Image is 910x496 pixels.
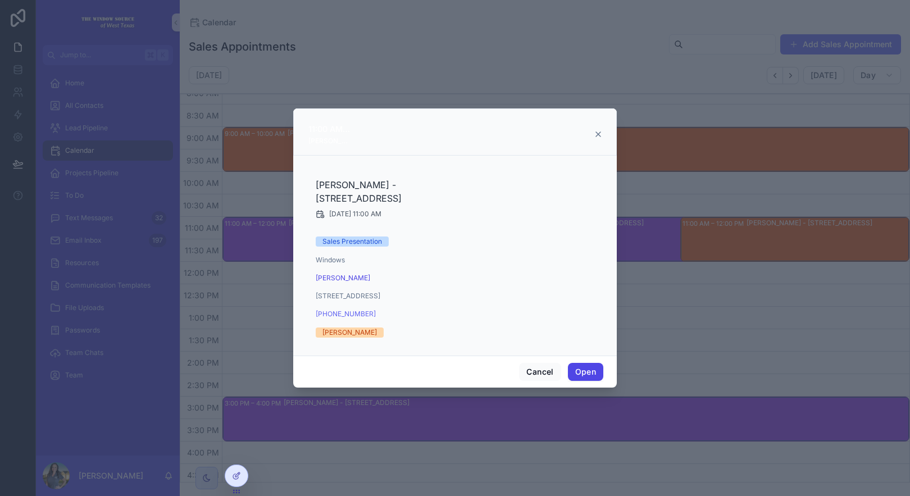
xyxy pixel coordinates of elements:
[316,256,477,265] span: Windows
[308,136,351,145] div: [PERSON_NAME] - [STREET_ADDRESS]
[316,274,370,283] a: [PERSON_NAME]
[519,363,561,381] button: Cancel
[329,210,381,219] span: [DATE] 11:00 AM
[322,236,382,247] div: Sales Presentation
[316,310,376,318] a: [PHONE_NUMBER]
[307,122,351,146] div: 11:00 AM – 12:00 PM[PERSON_NAME] - [STREET_ADDRESS]
[568,363,603,381] button: Open
[322,327,377,338] div: [PERSON_NAME]
[316,178,477,205] h2: [PERSON_NAME] - [STREET_ADDRESS]
[316,292,477,301] span: [STREET_ADDRESS]
[308,122,351,136] div: 11:00 AM – 12:00 PM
